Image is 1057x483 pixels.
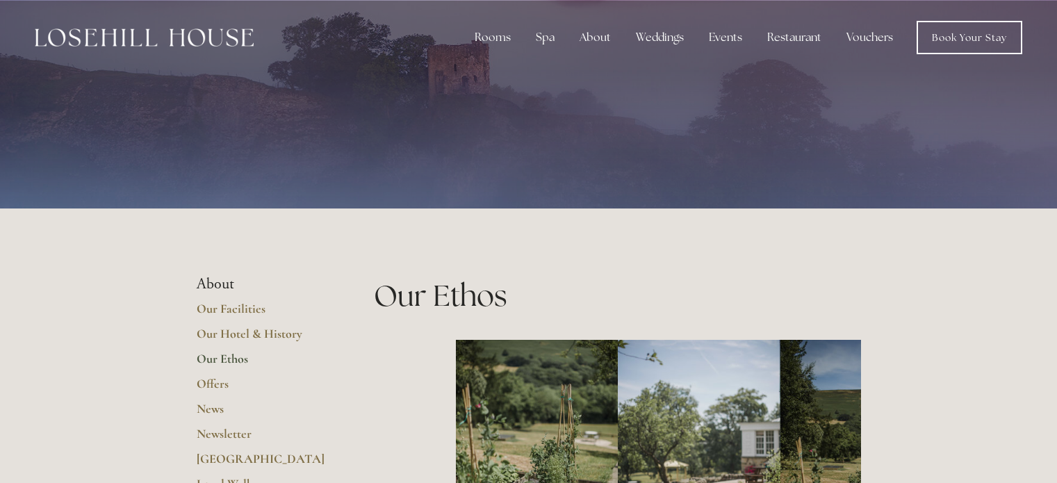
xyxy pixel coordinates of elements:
[756,24,833,51] div: Restaurant
[197,301,329,326] a: Our Facilities
[374,275,861,316] h1: Our Ethos
[35,28,254,47] img: Losehill House
[568,24,622,51] div: About
[197,351,329,376] a: Our Ethos
[525,24,566,51] div: Spa
[917,21,1022,54] a: Book Your Stay
[835,24,904,51] a: Vouchers
[625,24,695,51] div: Weddings
[197,275,329,293] li: About
[197,401,329,426] a: News
[197,326,329,351] a: Our Hotel & History
[197,376,329,401] a: Offers
[698,24,753,51] div: Events
[464,24,522,51] div: Rooms
[197,451,329,476] a: [GEOGRAPHIC_DATA]
[197,426,329,451] a: Newsletter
